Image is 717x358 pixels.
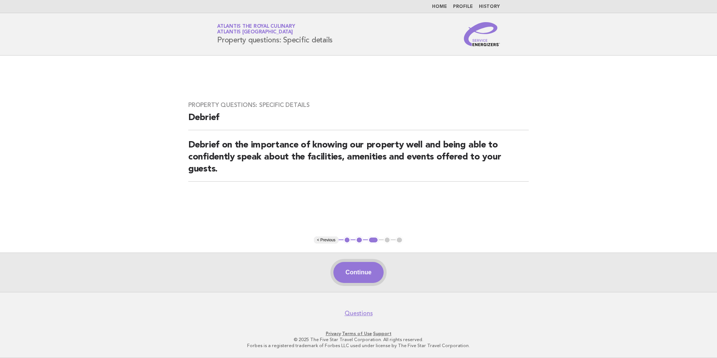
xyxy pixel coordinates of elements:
img: Service Energizers [464,22,500,46]
p: © 2025 The Five Star Travel Corporation. All rights reserved. [129,337,588,343]
p: Forbes is a registered trademark of Forbes LLC used under license by The Five Star Travel Corpora... [129,343,588,349]
a: Atlantis the Royal CulinaryAtlantis [GEOGRAPHIC_DATA] [217,24,295,35]
a: History [479,5,500,9]
button: Continue [333,262,383,283]
h2: Debrief on the importance of knowing our property well and being able to confidently speak about ... [188,139,529,182]
a: Profile [453,5,473,9]
a: Support [373,331,391,336]
a: Terms of Use [342,331,372,336]
button: < Previous [314,236,338,244]
button: 3 [368,236,379,244]
h1: Property questions: Specific details [217,24,333,44]
span: Atlantis [GEOGRAPHIC_DATA] [217,30,293,35]
button: 2 [355,236,363,244]
a: Questions [345,310,373,317]
p: · · [129,331,588,337]
a: Privacy [326,331,341,336]
a: Home [432,5,447,9]
button: 1 [343,236,351,244]
h2: Debrief [188,112,529,130]
h3: Property questions: Specific details [188,101,529,109]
